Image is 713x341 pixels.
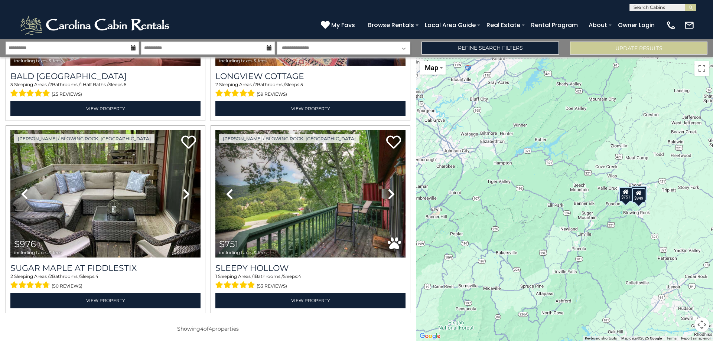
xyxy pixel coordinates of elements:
[80,82,108,87] span: 1 Half Baths /
[14,250,62,255] span: including taxes & fees
[694,317,709,332] button: Map camera controls
[418,331,442,341] a: Open this area in Google Maps (opens a new window)
[418,331,442,341] img: Google
[425,64,438,72] span: Map
[253,273,255,279] span: 1
[209,325,212,332] span: 4
[215,130,406,258] img: thumbnail_163260932.jpeg
[257,281,287,291] span: (53 reviews)
[219,134,359,143] a: [PERSON_NAME] / Blowing Rock, [GEOGRAPHIC_DATA]
[619,187,632,201] div: $976
[10,81,201,99] div: Sleeping Areas / Bathrooms / Sleeps:
[49,273,52,279] span: 2
[254,82,257,87] span: 2
[215,263,406,273] a: Sleepy Hollow
[632,188,645,203] div: $949
[300,82,303,87] span: 5
[570,42,707,55] button: Update Results
[257,89,287,99] span: (59 reviews)
[215,81,406,99] div: Sleeping Areas / Bathrooms / Sleeps:
[681,336,711,340] a: Report a map error
[215,273,406,291] div: Sleeping Areas / Bathrooms / Sleeps:
[10,101,201,116] a: View Property
[614,19,658,32] a: Owner Login
[6,325,410,332] p: Showing of properties
[527,19,582,32] a: Rental Program
[694,61,709,76] button: Toggle fullscreen view
[420,61,446,75] button: Change map style
[14,58,62,63] span: including taxes & fees
[215,82,218,87] span: 2
[386,135,401,151] a: Add to favorites
[298,273,301,279] span: 4
[421,19,479,32] a: Local Area Guide
[621,336,662,340] span: Map data ©2025 Google
[666,20,676,30] img: phone-regular-white.png
[200,325,204,332] span: 4
[321,20,357,30] a: My Favs
[10,71,201,81] a: Bald [GEOGRAPHIC_DATA]
[666,336,677,340] a: Terms (opens in new tab)
[215,101,406,116] a: View Property
[124,82,126,87] span: 6
[331,20,355,30] span: My Favs
[364,19,418,32] a: Browse Rentals
[95,273,98,279] span: 4
[684,20,694,30] img: mail-regular-white.png
[619,187,632,201] div: $751
[483,19,524,32] a: Real Estate
[14,134,154,143] a: [PERSON_NAME] / Blowing Rock, [GEOGRAPHIC_DATA]
[52,281,82,291] span: (50 reviews)
[585,19,611,32] a: About
[219,250,267,255] span: including taxes & fees
[215,71,406,81] a: Longview Cottage
[10,293,201,308] a: View Property
[585,336,617,341] button: Keyboard shortcuts
[14,239,36,249] span: $976
[421,42,559,55] a: Refine Search Filters
[219,58,267,63] span: including taxes & fees
[10,263,201,273] a: Sugar Maple at Fiddlestix
[10,71,201,81] h3: Bald Eagle Bluff
[631,186,647,200] div: $1,380
[52,89,82,99] span: (25 reviews)
[19,14,173,36] img: White-1-2.png
[181,135,196,151] a: Add to favorites
[10,130,201,258] img: thumbnail_166624615.jpeg
[10,273,13,279] span: 2
[10,273,201,291] div: Sleeping Areas / Bathrooms / Sleeps:
[215,273,217,279] span: 1
[10,82,13,87] span: 3
[215,293,406,308] a: View Property
[49,82,52,87] span: 2
[219,239,238,249] span: $751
